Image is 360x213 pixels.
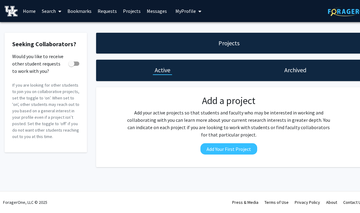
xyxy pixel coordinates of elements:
[144,0,170,22] a: Messages
[20,0,39,22] a: Home
[3,192,47,213] div: ForagerOne, LLC © 2025
[12,82,79,140] p: If you are looking for other students to join you on collaborative projects, set the toggle to ‘o...
[64,0,95,22] a: Bookmarks
[125,95,332,106] h2: Add a project
[120,0,144,22] a: Projects
[125,109,332,138] p: Add your active projects so that students and faculty who may be interested in working and collab...
[5,185,26,208] iframe: Chat
[5,6,18,17] img: University of Kentucky Logo
[218,39,239,47] h1: Projects
[95,0,120,22] a: Requests
[265,200,289,205] a: Terms of Use
[12,53,66,75] span: Would you like to receive other student requests to work with you?
[39,0,64,22] a: Search
[200,143,257,155] button: Add Your First Project
[295,200,320,205] a: Privacy Policy
[175,8,196,14] span: My Profile
[232,200,258,205] a: Press & Media
[284,66,306,74] h1: Archived
[12,40,79,48] h2: Seeking Collaborators?
[326,200,337,205] a: About
[155,66,170,74] h1: Active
